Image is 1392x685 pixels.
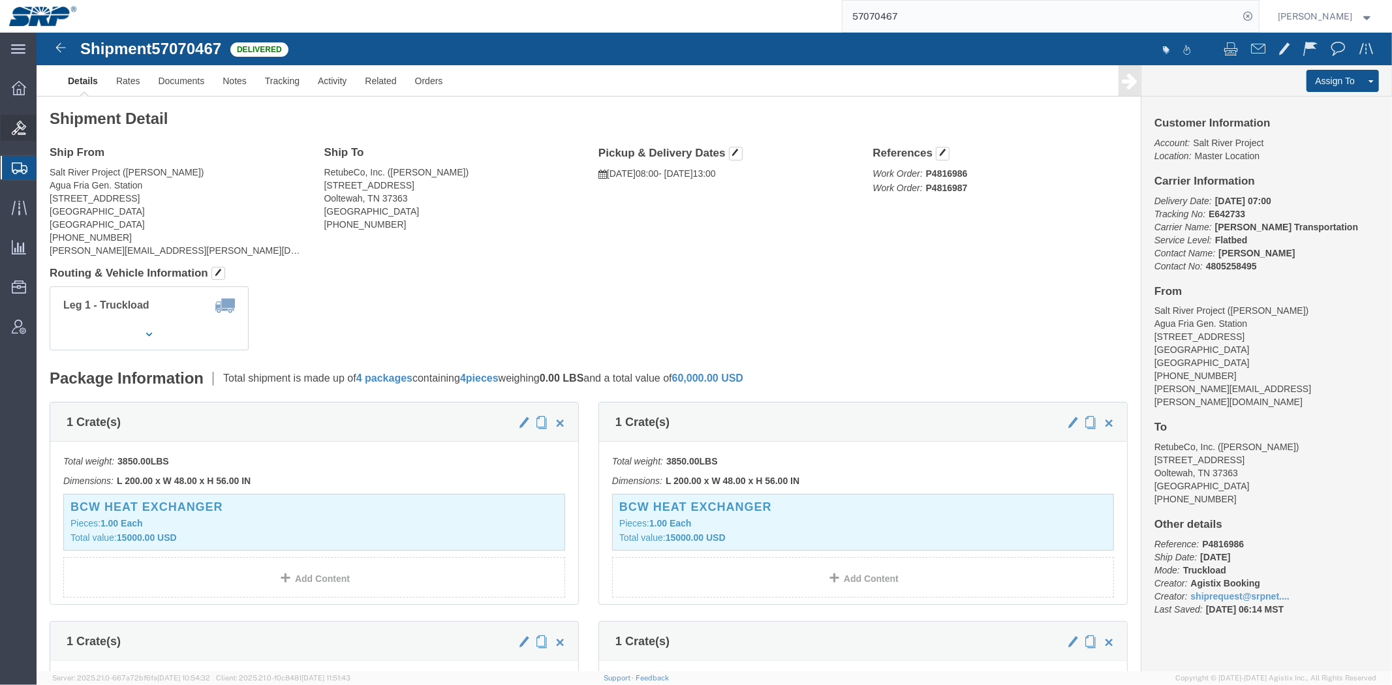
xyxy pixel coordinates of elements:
span: [DATE] 11:51:43 [302,674,350,682]
img: logo [9,7,76,26]
span: Copyright © [DATE]-[DATE] Agistix Inc., All Rights Reserved [1175,673,1376,684]
span: Marissa Camacho [1278,9,1353,23]
button: [PERSON_NAME] [1278,8,1374,24]
span: Client: 2025.21.0-f0c8481 [216,674,350,682]
iframe: FS Legacy Container [37,33,1392,671]
a: Support [604,674,636,682]
input: Search for shipment number, reference number [843,1,1239,32]
span: [DATE] 10:54:32 [157,674,210,682]
span: Server: 2025.21.0-667a72bf6fa [52,674,210,682]
a: Feedback [636,674,669,682]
